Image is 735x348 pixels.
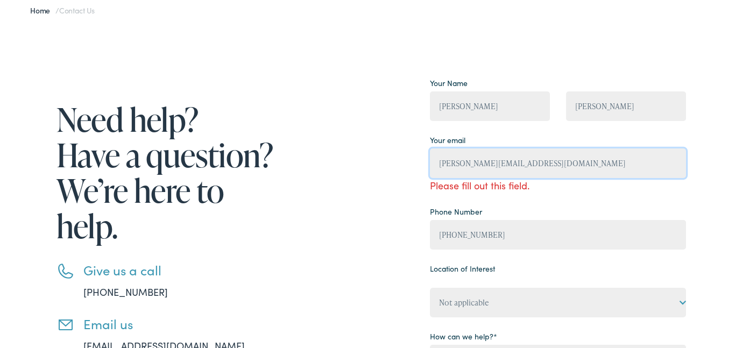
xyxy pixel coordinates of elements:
input: example@gmail.com [430,148,686,178]
label: How can we help? [430,331,497,342]
a: Home [30,5,55,16]
input: (XXX) XXX - XXXX [430,220,686,250]
a: [PHONE_NUMBER] [83,285,168,299]
label: Your email [430,134,465,146]
input: First Name [430,91,550,121]
h1: Need help? Have a question? We’re here to help. [56,102,277,244]
span: Contact Us [59,5,95,16]
label: Your Name [430,77,468,89]
label: Phone Number [430,206,482,217]
h3: Give us a call [83,262,277,278]
input: Last Name [566,91,686,121]
h3: Email us [83,316,277,332]
span: Please fill out this field. [430,178,686,193]
label: Location of Interest [430,263,495,274]
span: / [30,5,95,16]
